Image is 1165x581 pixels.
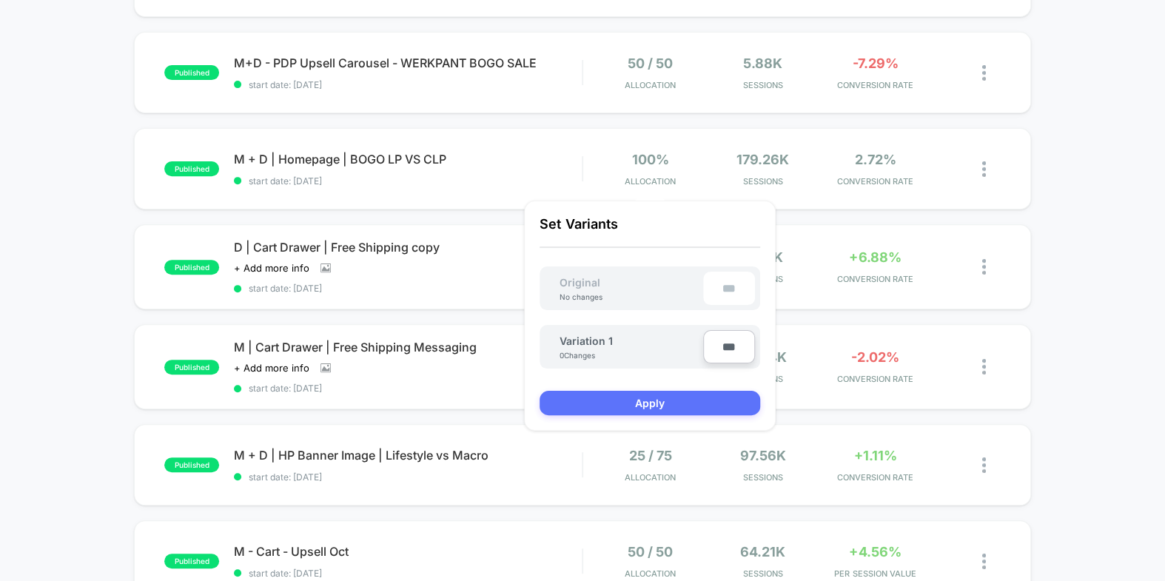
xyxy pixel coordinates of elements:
[849,544,901,560] span: +4.56%
[234,568,582,579] span: start date: [DATE]
[164,457,219,472] span: published
[628,56,673,71] span: 50 / 50
[736,152,789,167] span: 179.26k
[545,276,615,289] span: Original
[822,568,927,579] span: PER SESSION VALUE
[234,240,582,255] span: D | Cart Drawer | Free Shipping copy
[164,360,219,375] span: published
[625,80,676,90] span: Allocation
[854,152,896,167] span: 2.72%
[711,472,816,483] span: Sessions
[164,260,219,275] span: published
[849,249,901,265] span: +6.88%
[822,176,927,187] span: CONVERSION RATE
[560,351,604,360] div: 0 Changes
[982,161,986,177] img: close
[852,56,898,71] span: -7.29%
[545,292,617,301] div: No changes
[711,568,816,579] span: Sessions
[234,79,582,90] span: start date: [DATE]
[560,335,613,347] span: Variation 1
[234,56,582,70] span: M+D - PDP Upsell Carousel - WERKPANT BOGO SALE
[234,262,309,274] span: + Add more info
[982,259,986,275] img: close
[164,554,219,568] span: published
[164,161,219,176] span: published
[234,544,582,559] span: M - Cart - Upsell Oct
[625,568,676,579] span: Allocation
[234,448,582,463] span: M + D | HP Banner Image | Lifestyle vs Macro
[851,349,899,365] span: -2.02%
[853,448,896,463] span: +1.11%
[822,274,927,284] span: CONVERSION RATE
[628,544,673,560] span: 50 / 50
[625,176,676,187] span: Allocation
[540,216,760,248] p: Set Variants
[540,391,760,415] button: Apply
[740,544,785,560] span: 64.21k
[234,175,582,187] span: start date: [DATE]
[234,340,582,355] span: M | Cart Drawer | Free Shipping Messaging
[982,65,986,81] img: close
[982,554,986,569] img: close
[234,283,582,294] span: start date: [DATE]
[822,472,927,483] span: CONVERSION RATE
[234,383,582,394] span: start date: [DATE]
[234,362,309,374] span: + Add more info
[822,80,927,90] span: CONVERSION RATE
[164,65,219,80] span: published
[234,471,582,483] span: start date: [DATE]
[632,152,669,167] span: 100%
[739,448,785,463] span: 97.56k
[711,80,816,90] span: Sessions
[234,152,582,167] span: M + D | Homepage | BOGO LP VS CLP
[625,472,676,483] span: Allocation
[822,374,927,384] span: CONVERSION RATE
[982,359,986,375] img: close
[982,457,986,473] img: close
[711,176,816,187] span: Sessions
[629,448,672,463] span: 25 / 75
[743,56,782,71] span: 5.88k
